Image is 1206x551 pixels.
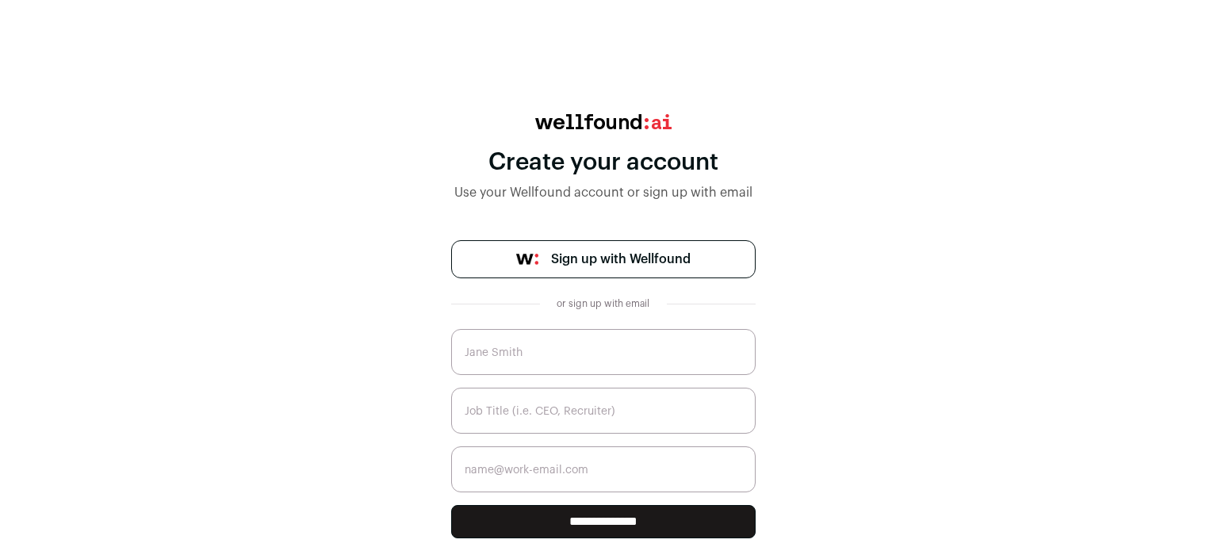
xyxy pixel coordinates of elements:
img: wellfound:ai [535,114,672,129]
input: name@work-email.com [451,446,756,492]
input: Job Title (i.e. CEO, Recruiter) [451,388,756,434]
div: or sign up with email [553,297,654,310]
img: wellfound-symbol-flush-black-fb3c872781a75f747ccb3a119075da62bfe97bd399995f84a933054e44a575c4.png [516,254,538,265]
a: Sign up with Wellfound [451,240,756,278]
div: Create your account [451,148,756,177]
div: Use your Wellfound account or sign up with email [451,183,756,202]
span: Sign up with Wellfound [551,250,691,269]
input: Jane Smith [451,329,756,375]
